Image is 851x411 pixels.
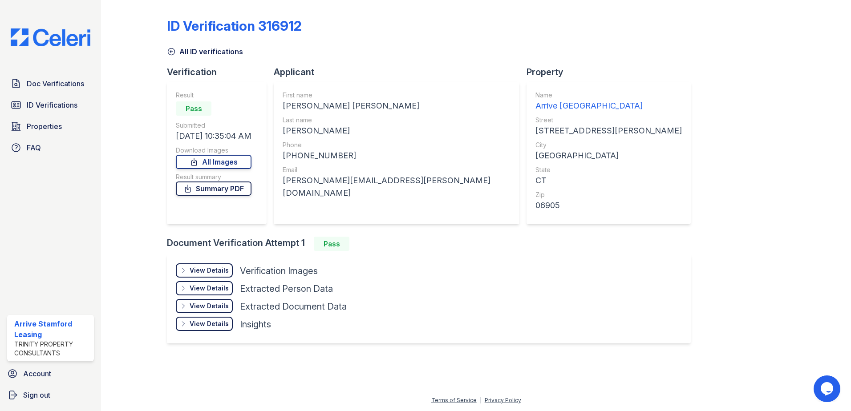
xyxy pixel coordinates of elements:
[527,66,698,78] div: Property
[480,397,482,403] div: |
[4,28,97,46] img: CE_Logo_Blue-a8612792a0a2168367f1c8372b55b34899dd931a85d93a1a3d3e32e68fde9ad4.png
[535,91,682,112] a: Name Arrive [GEOGRAPHIC_DATA]
[27,142,41,153] span: FAQ
[240,318,271,330] div: Insights
[176,155,251,169] a: All Images
[283,141,511,149] div: Phone
[535,141,682,149] div: City
[535,149,682,162] div: [GEOGRAPHIC_DATA]
[23,390,50,400] span: Sign out
[283,174,511,199] div: [PERSON_NAME][EMAIL_ADDRESS][PERSON_NAME][DOMAIN_NAME]
[176,101,211,116] div: Pass
[283,100,511,112] div: [PERSON_NAME] [PERSON_NAME]
[283,91,511,100] div: First name
[240,300,347,313] div: Extracted Document Data
[23,368,51,379] span: Account
[283,149,511,162] div: [PHONE_NUMBER]
[4,365,97,383] a: Account
[176,130,251,142] div: [DATE] 10:35:04 AM
[167,46,243,57] a: All ID verifications
[176,173,251,181] div: Result summary
[4,386,97,404] a: Sign out
[535,125,682,137] div: [STREET_ADDRESS][PERSON_NAME]
[167,237,698,251] div: Document Verification Attempt 1
[7,139,94,157] a: FAQ
[535,165,682,174] div: State
[535,100,682,112] div: Arrive [GEOGRAPHIC_DATA]
[7,75,94,93] a: Doc Verifications
[14,318,90,340] div: Arrive Stamford Leasing
[190,284,229,293] div: View Details
[485,397,521,403] a: Privacy Policy
[431,397,477,403] a: Terms of Service
[167,18,302,34] div: ID Verification 316912
[535,190,682,199] div: Zip
[240,282,333,295] div: Extracted Person Data
[535,199,682,212] div: 06905
[176,91,251,100] div: Result
[27,121,62,132] span: Properties
[176,146,251,155] div: Download Images
[176,121,251,130] div: Submitted
[176,181,251,196] a: Summary PDF
[27,78,84,89] span: Doc Verifications
[283,165,511,174] div: Email
[283,125,511,137] div: [PERSON_NAME]
[814,375,842,402] iframe: chat widget
[190,266,229,275] div: View Details
[190,319,229,328] div: View Details
[7,96,94,114] a: ID Verifications
[283,116,511,125] div: Last name
[535,91,682,100] div: Name
[240,265,318,277] div: Verification Images
[14,340,90,358] div: Trinity Property Consultants
[27,100,77,110] span: ID Verifications
[535,174,682,187] div: CT
[7,117,94,135] a: Properties
[167,66,274,78] div: Verification
[274,66,527,78] div: Applicant
[314,237,349,251] div: Pass
[190,302,229,310] div: View Details
[535,116,682,125] div: Street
